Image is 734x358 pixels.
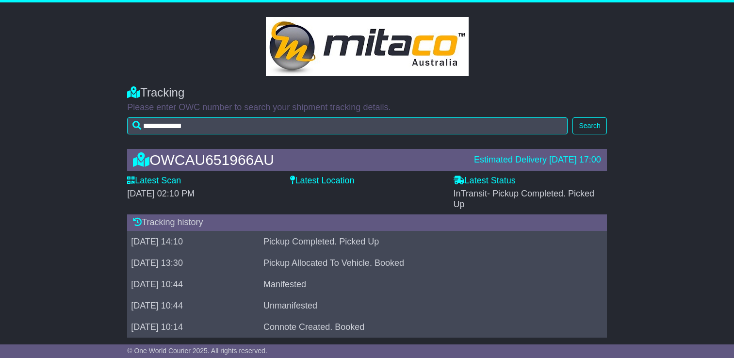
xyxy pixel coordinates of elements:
[454,189,594,209] span: - Pickup Completed. Picked Up
[127,316,260,338] td: [DATE] 10:14
[454,176,516,186] label: Latest Status
[260,231,589,252] td: Pickup Completed. Picked Up
[572,117,606,134] button: Search
[474,155,601,165] div: Estimated Delivery [DATE] 17:00
[127,189,195,198] span: [DATE] 02:10 PM
[454,189,594,209] span: InTransit
[260,295,589,316] td: Unmanifested
[260,316,589,338] td: Connote Created. Booked
[127,214,607,231] div: Tracking history
[127,86,607,100] div: Tracking
[127,102,607,113] p: Please enter OWC number to search your shipment tracking details.
[260,252,589,274] td: Pickup Allocated To Vehicle. Booked
[127,295,260,316] td: [DATE] 10:44
[127,347,267,355] span: © One World Courier 2025. All rights reserved.
[260,274,589,295] td: Manifested
[127,231,260,252] td: [DATE] 14:10
[127,176,181,186] label: Latest Scan
[290,176,354,186] label: Latest Location
[127,274,260,295] td: [DATE] 10:44
[127,252,260,274] td: [DATE] 13:30
[266,17,469,76] img: GetCustomerLogo
[128,152,469,168] div: OWCAU651966AU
